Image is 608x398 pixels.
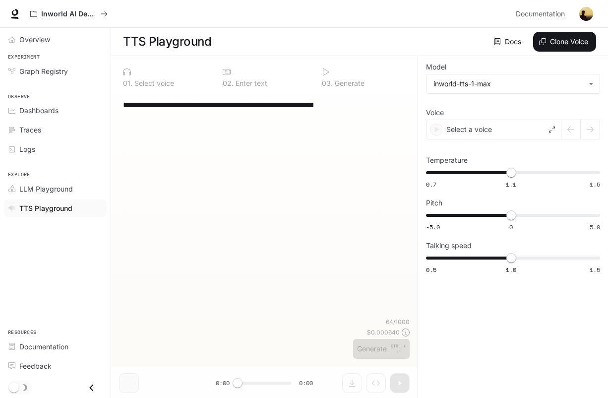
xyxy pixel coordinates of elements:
[446,125,492,134] p: Select a voice
[322,80,333,87] p: 0 3 .
[123,32,211,52] h1: TTS Playground
[4,102,107,119] a: Dashboards
[4,31,107,48] a: Overview
[223,80,234,87] p: 0 2 .
[123,80,132,87] p: 0 1 .
[426,265,436,274] span: 0.5
[4,63,107,80] a: Graph Registry
[367,328,400,336] p: $ 0.000640
[426,180,436,189] span: 0.7
[576,4,596,24] button: User avatar
[19,105,59,116] span: Dashboards
[516,8,565,20] span: Documentation
[4,199,107,217] a: TTS Playground
[4,180,107,198] a: LLM Playground
[9,382,19,393] span: Dark mode toggle
[426,223,440,231] span: -5.0
[590,180,600,189] span: 1.5
[433,79,584,89] div: inworld-tts-1-max
[19,341,68,352] span: Documentation
[19,361,52,371] span: Feedback
[426,199,442,206] p: Pitch
[426,74,600,93] div: inworld-tts-1-max
[590,223,600,231] span: 5.0
[512,4,572,24] a: Documentation
[506,265,516,274] span: 1.0
[426,109,444,116] p: Voice
[4,140,107,158] a: Logs
[590,265,600,274] span: 1.5
[579,7,593,21] img: User avatar
[4,121,107,138] a: Traces
[426,242,472,249] p: Talking speed
[26,4,112,24] button: All workspaces
[426,64,446,70] p: Model
[492,32,525,52] a: Docs
[19,184,73,194] span: LLM Playground
[426,157,468,164] p: Temperature
[19,203,72,213] span: TTS Playground
[4,357,107,375] a: Feedback
[132,80,174,87] p: Select voice
[80,378,103,398] button: Close drawer
[4,338,107,355] a: Documentation
[506,180,516,189] span: 1.1
[234,80,267,87] p: Enter text
[333,80,365,87] p: Generate
[19,125,41,135] span: Traces
[19,34,50,45] span: Overview
[509,223,513,231] span: 0
[41,10,97,18] p: Inworld AI Demos
[19,144,35,154] span: Logs
[19,66,68,76] span: Graph Registry
[386,318,410,326] p: 64 / 1000
[533,32,596,52] button: Clone Voice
